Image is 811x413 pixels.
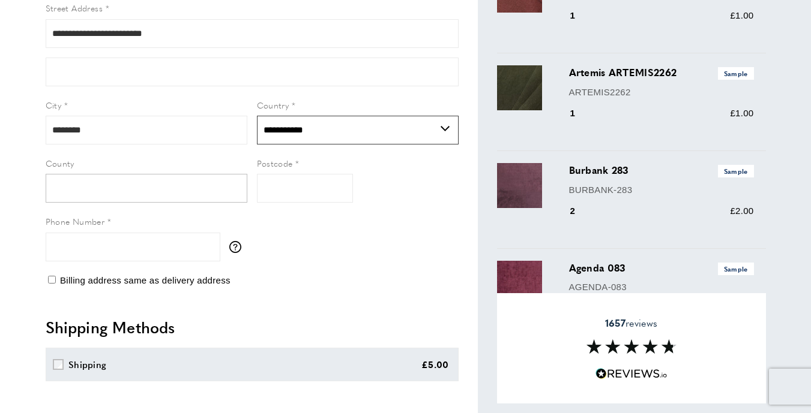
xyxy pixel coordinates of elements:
span: City [46,99,62,111]
div: Shipping [68,357,106,372]
p: AGENDA-083 [569,280,754,294]
span: £1.00 [730,108,753,118]
input: Billing address same as delivery address [48,276,56,284]
h3: Artemis ARTEMIS2262 [569,65,754,80]
img: Burbank 283 [497,163,542,208]
h3: Burbank 283 [569,163,754,177]
h2: Shipping Methods [46,316,459,338]
strong: 1657 [605,316,626,330]
span: Country [257,99,289,111]
img: Reviews.io 5 stars [595,368,668,379]
button: More information [229,241,247,253]
div: 1 [569,106,592,120]
div: £5.00 [421,357,449,372]
span: £1.00 [730,10,753,20]
p: BURBANK-283 [569,183,754,197]
span: Street Address [46,2,103,14]
span: Postcode [257,157,293,169]
img: Reviews section [586,339,677,354]
span: £2.00 [730,206,753,216]
div: 2 [569,204,592,218]
span: County [46,157,74,169]
div: 1 [569,8,592,23]
img: Agenda 083 [497,261,542,306]
h3: Agenda 083 [569,261,754,275]
span: Sample [718,67,754,80]
img: Artemis ARTEMIS2262 [497,65,542,110]
span: Phone Number [46,215,105,227]
span: Billing address same as delivery address [60,275,231,285]
p: ARTEMIS2262 [569,85,754,100]
span: Sample [718,263,754,275]
span: reviews [605,317,657,329]
span: Sample [718,165,754,177]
